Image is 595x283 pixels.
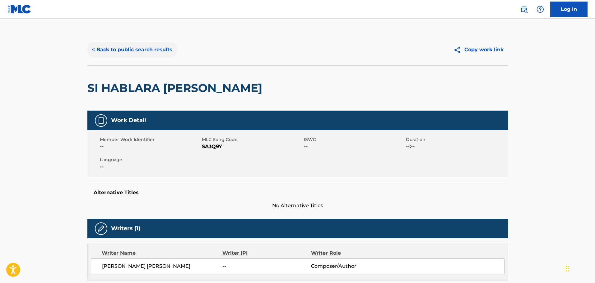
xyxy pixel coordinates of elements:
iframe: Chat Widget [564,253,595,283]
span: -- [222,262,311,270]
img: Work Detail [97,117,105,124]
div: Drag [566,259,569,278]
span: Duration [406,136,506,143]
h5: Alternative Titles [94,189,502,196]
span: SA3Q9Y [202,143,302,150]
span: [PERSON_NAME] [PERSON_NAME] [102,262,223,270]
span: Composer/Author [311,262,392,270]
a: Public Search [518,3,530,16]
span: No Alternative Titles [87,202,508,209]
img: Copy work link [453,46,464,54]
h5: Work Detail [111,117,146,124]
div: Writer IPI [222,249,311,257]
button: Copy work link [449,42,508,57]
img: help [537,6,544,13]
img: Writers [97,225,105,232]
button: < Back to public search results [87,42,177,57]
span: -- [304,143,404,150]
h5: Writers (1) [111,225,140,232]
span: ISWC [304,136,404,143]
span: Member Work Identifier [100,136,200,143]
div: Help [534,3,546,16]
h2: SI HABLARA [PERSON_NAME] [87,81,265,95]
span: --:-- [406,143,506,150]
span: -- [100,163,200,171]
span: -- [100,143,200,150]
a: Log In [550,2,588,17]
img: search [520,6,528,13]
span: Language [100,157,200,163]
div: Writer Name [102,249,223,257]
img: MLC Logo [7,5,31,14]
div: Writer Role [311,249,392,257]
span: MLC Song Code [202,136,302,143]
